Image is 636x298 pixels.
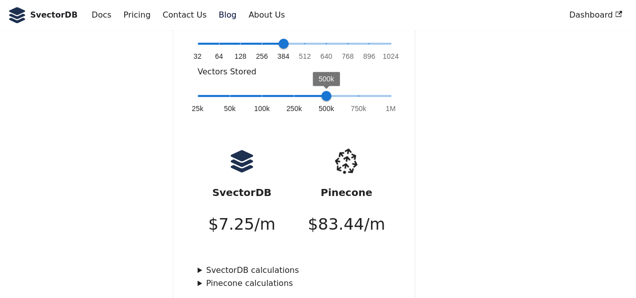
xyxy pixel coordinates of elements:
[320,51,332,61] span: 640
[327,142,365,180] img: pinecone.png
[342,51,354,61] span: 768
[198,264,391,277] summary: SvectorDB calculations
[213,7,242,24] a: Blog
[198,65,391,78] p: Vectors Stored
[85,7,117,24] a: Docs
[278,51,290,61] span: 384
[194,51,202,61] span: 32
[383,51,399,61] span: 1024
[208,211,276,238] p: $ 7.25 /m
[321,186,373,198] strong: Pinecone
[118,7,157,24] a: Pricing
[8,7,77,23] a: SvectorDB LogoSvectorDB
[363,51,375,61] span: 896
[319,104,334,114] span: 500k
[8,7,26,23] img: SvectorDB Logo
[319,75,334,83] span: 500k
[224,104,235,114] span: 50k
[229,149,254,174] img: logo.svg
[256,51,268,61] span: 256
[351,104,367,114] span: 750k
[234,51,246,61] span: 128
[386,104,396,114] span: 1M
[192,104,203,114] span: 25k
[254,104,269,114] span: 100k
[215,51,223,61] span: 64
[299,51,311,61] span: 512
[198,277,391,290] summary: Pinecone calculations
[308,211,385,238] p: $ 83.44 /m
[242,7,291,24] a: About Us
[563,7,628,24] a: Dashboard
[212,186,271,198] strong: SvectorDB
[286,104,302,114] span: 250k
[156,7,212,24] a: Contact Us
[30,9,77,22] b: SvectorDB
